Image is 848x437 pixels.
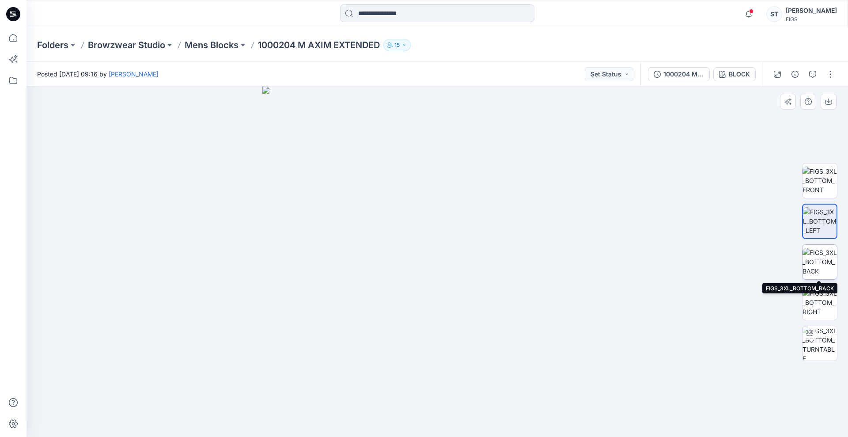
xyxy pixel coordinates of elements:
button: BLOCK [713,67,756,81]
a: Browzwear Studio [88,39,165,51]
a: Mens Blocks [185,39,238,51]
div: ST [766,6,782,22]
a: Folders [37,39,68,51]
button: 1000204 M AXIM EXTENDED [648,67,710,81]
img: FIGS_3XL_BOTTOM_BACK [803,248,837,276]
div: BLOCK [729,69,750,79]
img: FIGS_3XL_BOTTOM_RIGHT [803,289,837,316]
p: 1000204 M AXIM EXTENDED [258,39,380,51]
img: FIGS_3XL_BOTTOM_TURNTABLE [803,326,837,361]
img: eyJhbGciOiJIUzI1NiIsImtpZCI6IjAiLCJzbHQiOiJzZXMiLCJ0eXAiOiJKV1QifQ.eyJkYXRhIjp7InR5cGUiOiJzdG9yYW... [262,87,613,437]
button: 15 [383,39,411,51]
img: FIGS_3XL_BOTTOM_FRONT [803,167,837,194]
a: [PERSON_NAME] [109,70,159,78]
span: Posted [DATE] 09:16 by [37,69,159,79]
div: FIGS [786,16,837,23]
p: 15 [394,40,400,50]
div: [PERSON_NAME] [786,5,837,16]
img: FIGS_3XL_BOTTOM_LEFT [803,207,837,235]
button: Details [788,67,802,81]
div: 1000204 M AXIM EXTENDED [663,69,704,79]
